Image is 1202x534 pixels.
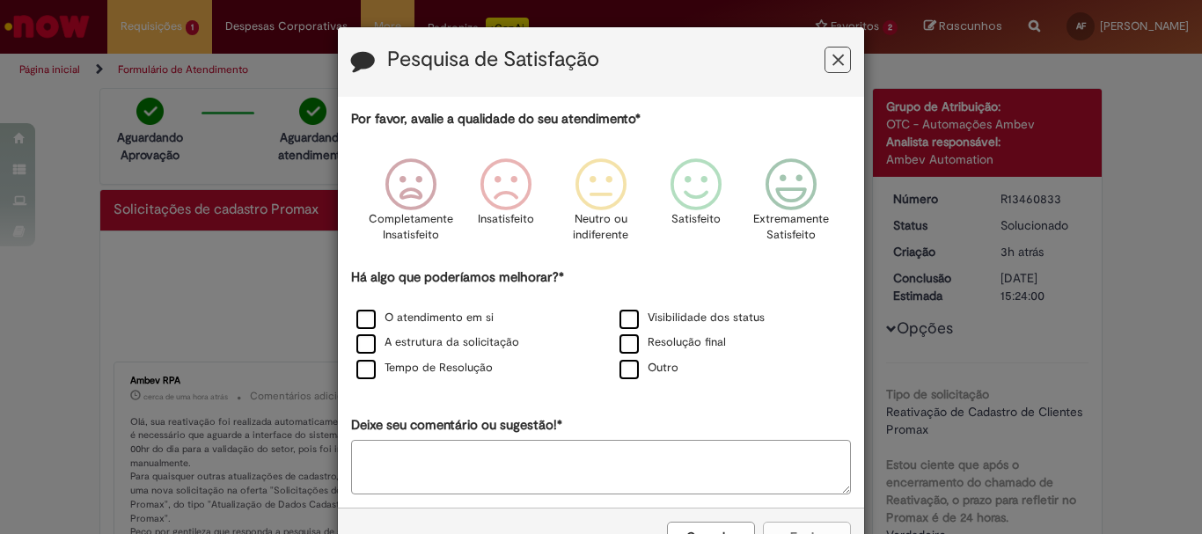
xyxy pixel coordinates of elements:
[461,145,551,266] div: Insatisfeito
[478,211,534,228] p: Insatisfeito
[619,334,726,351] label: Resolução final
[351,110,641,128] label: Por favor, avalie a qualidade do seu atendimento*
[365,145,455,266] div: Completamente Insatisfeito
[356,310,494,326] label: O atendimento em si
[753,211,829,244] p: Extremamente Satisfeito
[351,268,851,382] div: Há algo que poderíamos melhorar?*
[356,360,493,377] label: Tempo de Resolução
[651,145,741,266] div: Satisfeito
[671,211,721,228] p: Satisfeito
[556,145,646,266] div: Neutro ou indiferente
[387,48,599,71] label: Pesquisa de Satisfação
[351,416,562,435] label: Deixe seu comentário ou sugestão!*
[619,310,765,326] label: Visibilidade dos status
[619,360,678,377] label: Outro
[569,211,633,244] p: Neutro ou indiferente
[746,145,836,266] div: Extremamente Satisfeito
[369,211,453,244] p: Completamente Insatisfeito
[356,334,519,351] label: A estrutura da solicitação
